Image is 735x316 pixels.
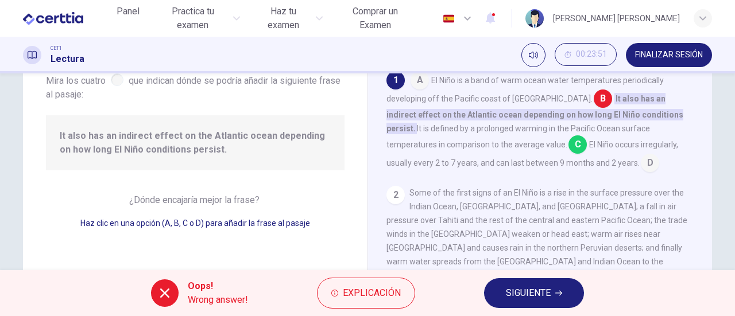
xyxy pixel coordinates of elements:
[525,9,544,28] img: Profile picture
[60,129,331,157] span: It also has an indirect effect on the Atlantic ocean depending on how long El Niño conditions per...
[641,154,659,172] span: D
[576,50,607,59] span: 00:23:51
[249,1,327,36] button: Haz tu examen
[23,7,110,30] a: CERTTIA logo
[336,5,414,32] span: Comprar un Examen
[386,71,405,89] div: 1
[23,7,83,30] img: CERTTIA logo
[51,52,84,66] h1: Lectura
[555,43,617,67] div: Ocultar
[626,43,712,67] button: FINALIZAR SESIÓN
[386,124,650,149] span: It is defined by a prolonged warming in the Pacific Ocean surface temperatures in comparison to t...
[553,11,680,25] div: [PERSON_NAME] [PERSON_NAME]
[110,1,146,36] a: Panel
[506,285,551,301] span: SIGUIENTE
[635,50,703,60] span: FINALIZAR SESIÓN
[254,5,312,32] span: Haz tu examen
[386,186,405,204] div: 2
[117,5,140,18] span: Panel
[80,219,310,228] span: Haz clic en una opción (A, B, C o D) para añadir la frase al pasaje
[343,285,401,301] span: Explicación
[129,194,262,205] span: ¿Dónde encajaría mejor la frase?
[386,93,683,134] span: It also has an indirect effect on the Atlantic ocean depending on how long El Niño conditions per...
[386,76,664,103] span: El Niño is a band of warm ocean water temperatures periodically developing off the Pacific coast ...
[442,14,456,23] img: es
[46,71,345,102] span: Mira los cuatro que indican dónde se podría añadir la siguiente frase al pasaje:
[110,1,146,22] button: Panel
[521,43,546,67] div: Silenciar
[594,89,612,108] span: B
[188,293,248,307] span: Wrong answer!
[555,43,617,66] button: 00:23:51
[568,135,587,154] span: C
[188,279,248,293] span: Oops!
[51,44,62,52] span: CET1
[332,1,419,36] button: Comprar un Examen
[317,278,415,309] button: Explicación
[151,1,245,36] button: Practica tu examen
[156,5,230,32] span: Practica tu examen
[484,278,584,308] button: SIGUIENTE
